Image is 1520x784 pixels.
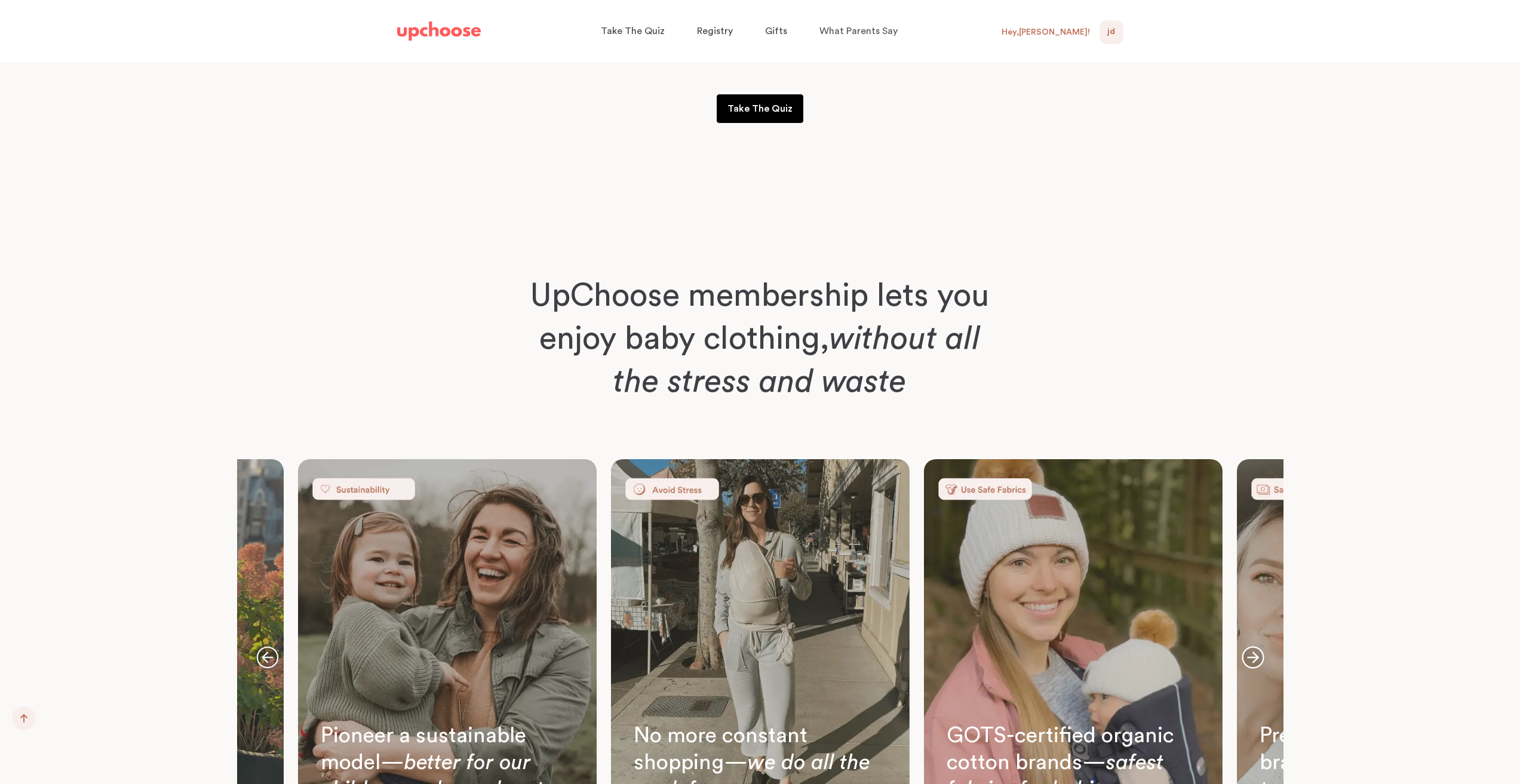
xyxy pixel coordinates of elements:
p: Take The Quiz [727,102,793,116]
span: Take The Quiz [601,26,665,36]
span: What Parents Say [819,26,898,36]
span: Registry [697,26,733,36]
span: JD [1107,25,1115,39]
img: UpChoose [397,21,481,41]
a: Registry [697,20,736,43]
a: UpChoose [397,19,481,44]
a: Take The Quiz [717,94,803,123]
span: without all the stress and waste [613,322,981,398]
div: Hey, [PERSON_NAME] ! [1002,27,1090,38]
span: UpChoose membership lets you enjoy baby clothing, [530,279,990,355]
a: Gifts [765,20,791,43]
a: Take The Quiz [601,20,668,43]
a: What Parents Say [819,20,901,43]
span: Gifts [765,26,787,36]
